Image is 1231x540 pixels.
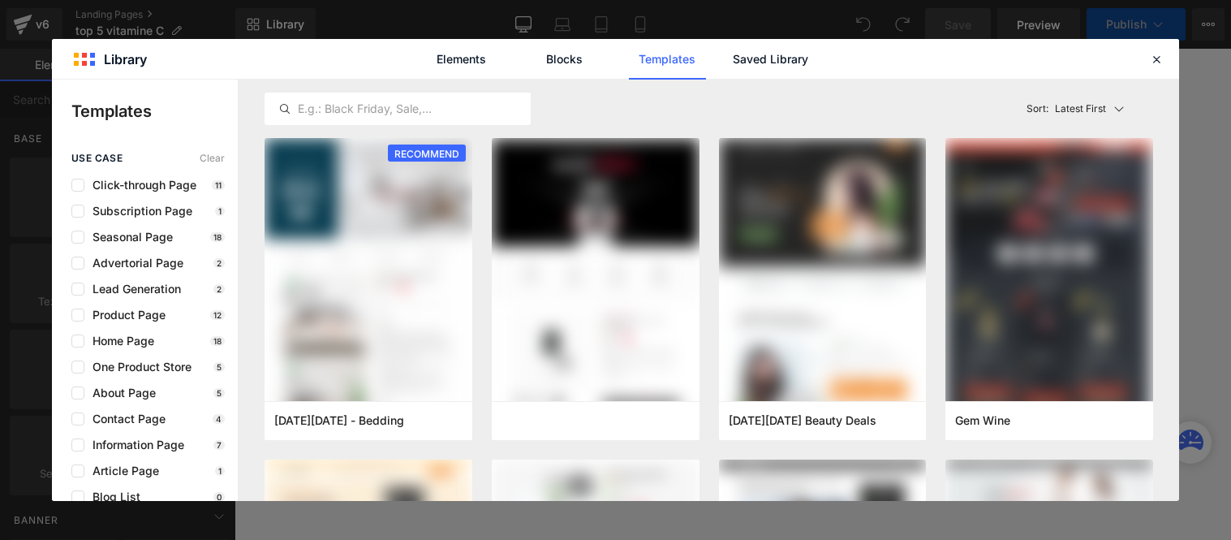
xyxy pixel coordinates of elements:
p: 5 [213,362,225,372]
span: Black Friday Beauty Deals [729,413,876,428]
p: Latest First [1055,102,1106,116]
a: Saved Library [732,39,809,80]
p: 5 [213,388,225,398]
a: Elements [423,39,500,80]
input: E.g.: Black Friday, Sale,... [265,99,530,119]
span: About Page [84,387,156,400]
p: Templates [71,99,238,123]
p: 2 [213,284,225,294]
span: Lead Generation [84,283,181,296]
p: 1 [215,466,225,476]
p: 18 [210,232,225,242]
span: Sort: [1027,103,1048,114]
span: RECOMMEND [388,145,466,163]
p: 11 [212,180,225,190]
span: Click-through Page [84,179,196,192]
span: Article Page [84,464,159,477]
img: 415fe324-69a9-4270-94dc-8478512c9daa.png [945,138,1153,417]
span: Home Page [84,335,154,348]
button: Latest FirstSort:Latest First [1020,93,1154,125]
span: Gem Wine [955,413,1010,428]
span: use case [71,153,123,164]
p: 18 [210,336,225,346]
a: Templates [629,39,706,80]
p: 0 [213,492,225,502]
img: bb39deda-7990-40f7-8e83-51ac06fbe917.png [719,138,927,417]
span: Information Page [84,438,184,451]
p: 2 [213,258,225,268]
span: Product Page [84,309,166,322]
p: 4 [213,414,225,424]
p: 12 [210,310,225,320]
p: 7 [213,440,225,450]
span: Advertorial Page [84,257,183,270]
span: Contact Page [84,413,166,426]
span: Cyber Monday - Bedding [274,413,404,428]
span: One Product Store [84,361,192,374]
p: 1 [215,206,225,216]
span: Subscription Page [84,205,192,218]
a: Blocks [526,39,603,80]
span: Blog List [84,490,140,503]
span: Seasonal Page [84,231,173,244]
span: Clear [200,153,225,164]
